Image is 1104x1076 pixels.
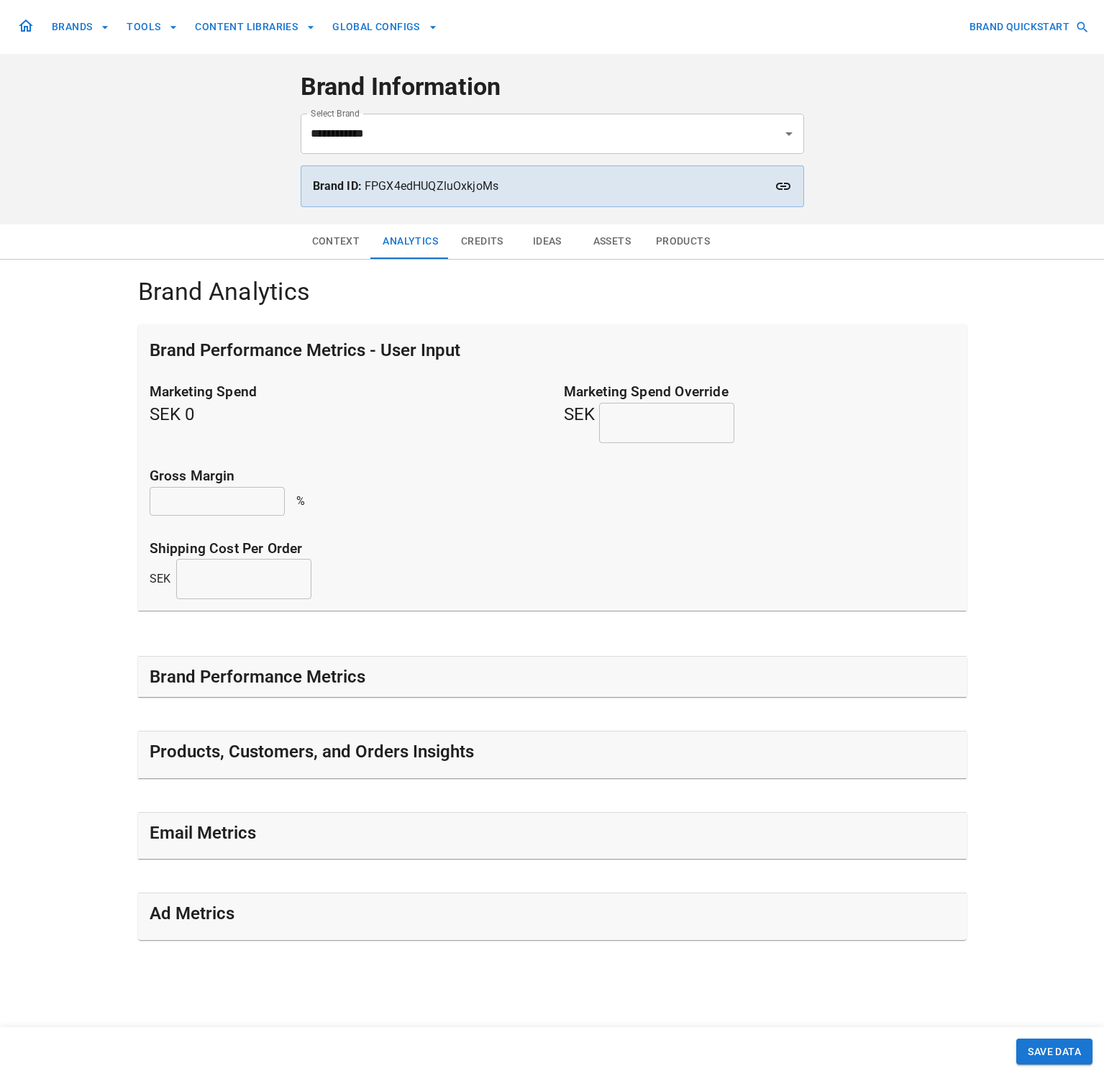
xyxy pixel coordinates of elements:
strong: Brand ID: [313,179,362,193]
p: Marketing Spend Override [564,382,955,403]
button: Open [779,124,799,144]
button: Analytics [371,224,450,259]
div: Brand Performance Metrics - User Input [138,324,967,376]
h5: Ad Metrics [150,902,234,925]
h4: Brand Analytics [138,277,967,307]
div: Ad Metrics [138,893,967,939]
button: Context [301,224,372,259]
p: SEK [150,570,170,588]
button: Assets [580,224,644,259]
button: BRAND QUICKSTART [964,14,1092,40]
div: Products, Customers, and Orders Insights [138,731,967,778]
p: FPGX4edHUQZluOxkjoMs [313,178,792,195]
div: Email Metrics [138,813,967,859]
button: SAVE DATA [1016,1039,1092,1065]
button: CONTENT LIBRARIES [189,14,321,40]
p: Marketing Spend [150,382,541,403]
p: Gross margin [150,466,955,487]
label: Select Brand [311,107,360,119]
h5: Brand Performance Metrics - User Input [150,339,460,362]
h5: SEK [564,382,955,443]
button: Products [644,224,721,259]
button: GLOBAL CONFIGS [327,14,443,40]
p: % [296,493,305,510]
button: Ideas [515,224,580,259]
button: TOOLS [121,14,183,40]
h5: SEK 0 [150,382,541,443]
h4: Brand Information [301,72,804,102]
p: Shipping cost per order [150,539,955,560]
h5: Email Metrics [150,821,256,844]
div: Brand Performance Metrics [138,657,967,697]
h5: Brand Performance Metrics [150,665,365,688]
h5: Products, Customers, and Orders Insights [150,740,474,763]
button: BRANDS [46,14,115,40]
button: Credits [450,224,515,259]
